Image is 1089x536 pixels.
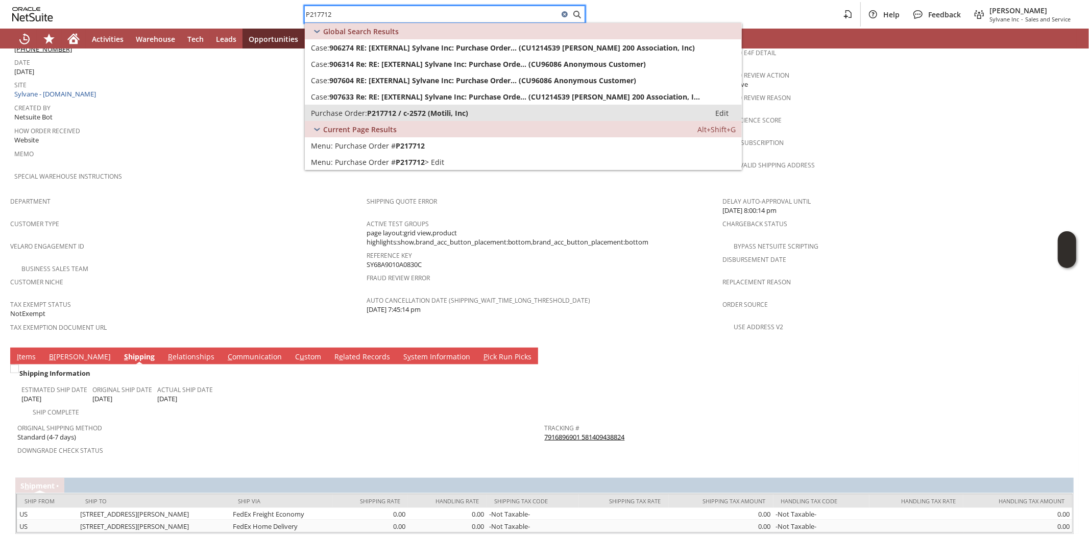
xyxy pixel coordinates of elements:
[989,15,1019,23] span: Sylvane Inc
[367,251,412,260] a: Reference Key
[49,352,54,361] span: B
[773,520,870,532] td: -Not Taxable-
[734,161,815,169] a: Invalid Shipping Address
[311,157,333,167] span: Menu:
[12,7,53,21] svg: logo
[669,520,773,532] td: 0.00
[305,137,742,154] a: Purchase Order #P217712
[228,352,232,361] span: C
[734,323,783,331] a: Use Address V2
[928,10,961,19] span: Feedback
[722,93,791,102] a: Fraud Review Reason
[230,508,333,520] td: FedEx Freight Economy
[339,352,343,361] span: e
[14,58,30,67] a: Date
[311,43,329,53] span: Case:
[367,228,718,247] span: page layout:grid view,product highlights:show,brand_acc_button_placement:bottom,brand_acc_button_...
[773,508,870,520] td: -Not Taxable-
[78,508,230,520] td: [STREET_ADDRESS][PERSON_NAME]
[92,394,112,404] span: [DATE]
[323,27,399,36] span: Global Search Results
[14,104,51,112] a: Created By
[25,497,70,505] div: Ship From
[305,56,742,72] a: Case:906314 Re: RE: [EXTERNAL] Sylvane Inc: Purchase Orde... (CU96086 Anonymous Customer)Edit:
[883,10,900,19] span: Help
[722,255,786,264] a: Disbursement Date
[722,300,768,309] a: Order Source
[367,108,468,118] span: P217712 / c-2572 (Motili, Inc)
[181,29,210,49] a: Tech
[311,108,367,118] span: Purchase Order:
[33,408,79,417] a: Ship Complete
[21,394,41,404] span: [DATE]
[122,352,157,363] a: Shipping
[85,497,223,505] div: Ship To
[12,29,37,49] a: Recent Records
[722,206,777,215] span: [DATE] 8:00:14 pm
[293,352,324,363] a: Custom
[722,48,776,57] a: Fraud E4F Detail
[14,135,39,145] span: Website
[37,29,61,49] div: Shortcuts
[243,29,304,49] a: Opportunities
[136,34,175,44] span: Warehouse
[157,394,177,404] span: [DATE]
[1058,231,1076,268] iframe: Click here to launch Oracle Guided Learning Help Panel
[21,264,88,273] a: Business Sales Team
[46,352,113,363] a: B[PERSON_NAME]
[124,352,128,361] span: S
[333,520,408,532] td: 0.00
[323,125,397,134] span: Current Page Results
[17,367,541,380] div: Shipping Information
[734,242,818,251] a: Bypass NetSuite Scripting
[14,67,34,77] span: [DATE]
[676,497,766,505] div: Shipping Tax Amount
[305,154,742,170] a: Edit
[341,497,400,505] div: Shipping Rate
[210,29,243,49] a: Leads
[545,432,625,442] a: 7916896901 581409438824
[722,138,784,147] a: From Subscription
[17,424,102,432] a: Original Shipping Method
[332,352,393,363] a: Related Records
[481,352,534,363] a: Pick Run Picks
[14,112,53,122] span: Netsuite Bot
[416,497,479,505] div: Handling Rate
[18,33,31,45] svg: Recent Records
[396,141,425,151] span: P217712
[305,88,742,105] a: Case:907633 Re: RE: [EXTERNAL] Sylvane Inc: Purchase Orde... (CU1214539 [PERSON_NAME] 200 Associa...
[329,92,704,102] span: 907633 Re: RE: [EXTERNAL] Sylvane Inc: Purchase Orde... (CU1214539 [PERSON_NAME] 200 Association,...
[130,29,181,49] a: Warehouse
[86,29,130,49] a: Activities
[963,520,1072,532] td: 0.00
[722,220,787,228] a: Chargeback Status
[17,432,76,442] span: Standard (4-7 days)
[10,197,51,206] a: Department
[20,481,55,491] a: Shipment
[704,107,740,119] a: Edit:
[396,157,425,167] span: P217712
[989,6,1071,15] span: [PERSON_NAME]
[17,508,78,520] td: US
[722,116,782,125] a: Sift Science Score
[408,520,487,532] td: 0.00
[14,44,72,54] a: [PHONE_NUMBER]
[311,59,329,69] span: Case:
[14,81,27,89] a: Site
[14,150,34,158] a: Memo
[722,197,811,206] a: Delay Auto-Approval Until
[311,141,333,151] span: Menu:
[225,352,284,363] a: Communication
[43,33,55,45] svg: Shortcuts
[157,385,213,394] a: Actual Ship Date
[67,33,80,45] svg: Home
[10,300,71,309] a: Tax Exempt Status
[92,385,152,394] a: Original Ship Date
[407,352,411,361] span: y
[61,29,86,49] a: Home
[216,34,236,44] span: Leads
[697,125,736,134] span: Alt+Shift+G
[1025,15,1071,23] span: Sales and Service
[487,520,579,532] td: -Not Taxable-
[329,43,695,53] span: 906274 RE: [EXTERNAL] Sylvane Inc: Purchase Order... (CU1214539 [PERSON_NAME] 200 Association, Inc)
